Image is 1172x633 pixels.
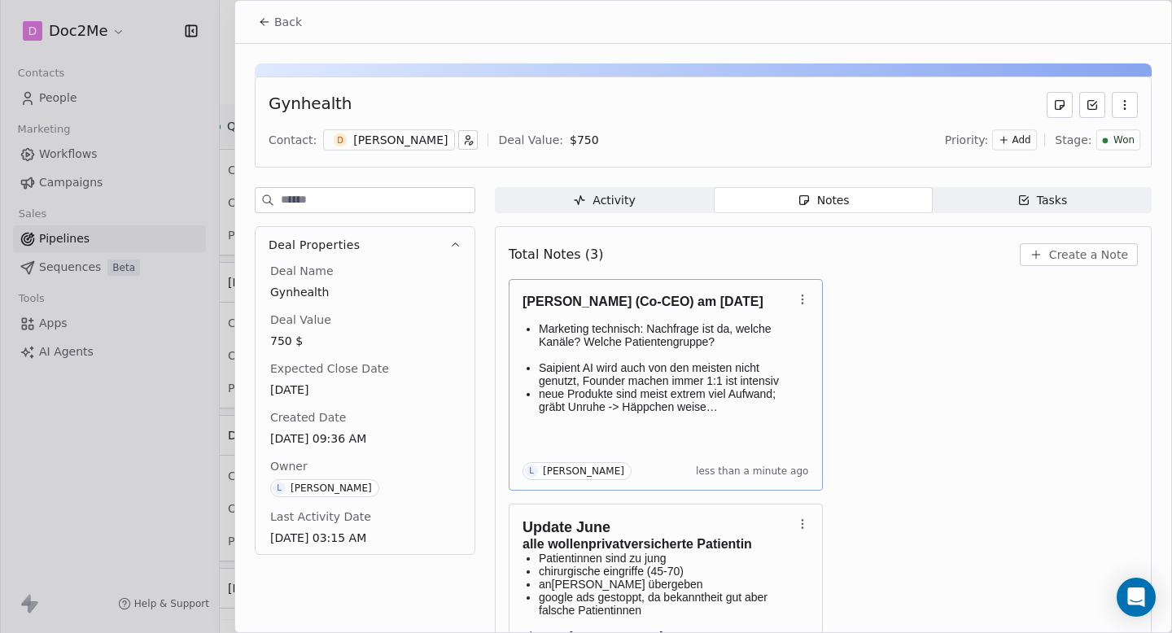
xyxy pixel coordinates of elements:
[267,360,392,377] span: Expected Close Date
[256,227,474,263] button: Deal Properties
[267,458,311,474] span: Owner
[696,465,808,478] span: less than a minute ago
[539,552,793,565] p: Patientinnen sind zu jung
[267,409,349,426] span: Created Date
[1012,133,1031,147] span: Add
[270,382,460,398] span: [DATE]
[270,333,460,349] span: 750 $
[539,387,779,413] span: neue Produkte sind meist extrem viel Aufwand; gräbt Unruhe -> Häppchen weise
[267,263,337,279] span: Deal Name
[539,591,641,604] span: google ads gestoppt
[523,295,763,308] span: [PERSON_NAME] (Co-CEO) am [DATE]
[1055,132,1091,148] span: Stage:
[1113,133,1135,147] span: Won
[334,133,348,147] span: D
[539,322,774,348] span: Marketing technisch: Nachfrage ist da, welche Kanäle? Welche Patientengruppe?
[256,263,474,554] div: Deal Properties
[509,245,603,264] span: Total Notes (3)
[1117,578,1156,617] div: Open Intercom Messenger
[552,578,703,591] span: [PERSON_NAME] übergeben
[945,132,989,148] span: Priority:
[543,465,624,477] div: [PERSON_NAME]
[269,132,317,148] div: Contact:
[269,92,352,118] div: Gynhealth
[291,482,372,494] div: [PERSON_NAME]
[270,430,460,447] span: [DATE] 09:36 AM
[539,591,793,617] p: , da bekanntheit gut aber falsche Patientinnen
[270,284,460,300] span: Gynhealth
[267,509,374,525] span: Last Activity Date
[274,14,302,30] span: Back
[570,133,599,146] span: $ 750
[270,530,460,546] span: [DATE] 03:15 AM
[539,578,793,591] p: an
[353,132,448,148] div: [PERSON_NAME]
[539,565,684,578] span: chirurgische eingriffe (45-70)
[539,361,779,387] span: Saipient AI wird auch von den meisten nicht genutzt, Founder machen immer 1:1 ist intensiv
[523,519,793,535] h1: Update June
[523,537,793,552] h3: alle wollen
[573,192,635,209] div: Activity
[498,132,562,148] div: Deal Value:
[277,482,282,495] div: L
[1017,192,1068,209] div: Tasks
[1049,247,1128,263] span: Create a Note
[267,312,335,328] span: Deal Value
[529,465,534,478] div: L
[588,537,752,551] span: privatversicherte Patientin
[1020,243,1138,266] button: Create a Note
[269,237,360,253] span: Deal Properties
[248,7,312,37] button: Back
